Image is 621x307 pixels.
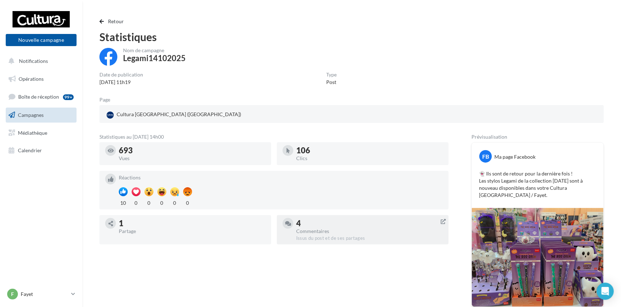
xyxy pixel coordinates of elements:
[99,134,449,139] div: Statistiques au [DATE] 14h00
[4,125,78,140] a: Médiathèque
[296,229,443,234] div: Commentaires
[4,89,78,104] a: Boîte de réception99+
[63,94,74,100] div: 99+
[99,79,143,86] div: [DATE] 11h19
[19,58,48,64] span: Notifications
[119,229,265,234] div: Partage
[479,150,492,163] div: FB
[597,283,614,300] div: Open Intercom Messenger
[99,72,143,77] div: Date de publication
[471,134,604,139] div: Prévisualisation
[4,143,78,158] a: Calendrier
[4,108,78,123] a: Campagnes
[105,109,243,120] div: Cultura [GEOGRAPHIC_DATA] ([GEOGRAPHIC_DATA])
[4,71,78,86] a: Opérations
[296,235,443,242] div: Issus du post et de ses partages
[145,198,153,207] div: 0
[326,79,337,86] div: Post
[99,17,127,26] button: Retour
[479,170,596,199] p: 👻 Ils sont de retour pour la dernière fois ! Les stylos Legami de la collection [DATE] sont à nou...
[170,198,179,207] div: 0
[119,219,265,227] div: 1
[21,291,68,298] p: Fayet
[326,72,337,77] div: Type
[119,175,443,180] div: Réactions
[6,287,77,301] a: F Fayet
[183,198,192,207] div: 0
[18,147,42,153] span: Calendrier
[99,31,604,42] div: Statistiques
[11,291,14,298] span: F
[123,48,186,53] div: Nom de campagne
[18,94,59,100] span: Boîte de réception
[108,18,124,24] span: Retour
[18,112,44,118] span: Campagnes
[296,219,443,227] div: 4
[6,34,77,46] button: Nouvelle campagne
[119,156,265,161] div: Vues
[494,153,536,160] div: Ma page Facebook
[123,54,186,62] div: Legami14102025
[132,198,141,207] div: 0
[105,109,269,120] a: Cultura [GEOGRAPHIC_DATA] ([GEOGRAPHIC_DATA])
[296,156,443,161] div: Clics
[19,76,44,82] span: Opérations
[99,97,116,102] div: Page
[4,54,75,69] button: Notifications
[296,147,443,154] div: 106
[18,129,47,135] span: Médiathèque
[157,198,166,207] div: 0
[119,198,128,207] div: 10
[119,147,265,154] div: 693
